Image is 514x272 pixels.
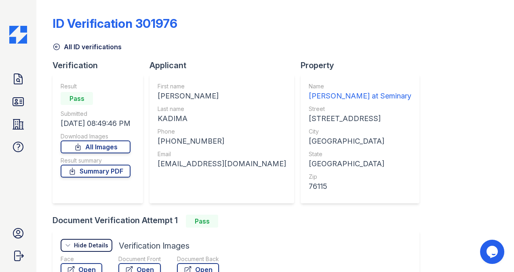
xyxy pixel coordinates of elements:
div: First name [158,82,286,90]
iframe: chat widget [480,240,506,264]
div: Verification Images [119,240,190,251]
div: 76115 [309,181,411,192]
div: Pass [61,92,93,105]
div: Name [309,82,411,90]
div: Email [158,150,286,158]
div: [PERSON_NAME] [158,90,286,102]
div: City [309,128,411,136]
div: Result [61,82,131,90]
div: [GEOGRAPHIC_DATA] [309,158,411,169]
div: Document Back [177,255,219,263]
div: Document Verification Attempt 1 [53,215,426,228]
div: Phone [158,128,286,136]
div: Submitted [61,110,131,118]
div: [PERSON_NAME] at Seminary [309,90,411,102]
div: [PHONE_NUMBER] [158,136,286,147]
div: [STREET_ADDRESS] [309,113,411,124]
div: Zip [309,173,411,181]
a: Summary PDF [61,165,131,178]
div: Last name [158,105,286,113]
div: Applicant [150,60,301,71]
div: Download Images [61,132,131,140]
div: Property [301,60,426,71]
div: [GEOGRAPHIC_DATA] [309,136,411,147]
div: KADIMA [158,113,286,124]
div: ID Verification 301976 [53,16,177,31]
div: Hide Details [74,241,108,249]
div: Verification [53,60,150,71]
a: Name [PERSON_NAME] at Seminary [309,82,411,102]
div: Document Front [118,255,161,263]
div: [EMAIL_ADDRESS][DOMAIN_NAME] [158,158,286,169]
div: Face [61,255,102,263]
div: [DATE] 08:49:46 PM [61,118,131,129]
a: All ID verifications [53,42,122,52]
a: All Images [61,140,131,153]
div: State [309,150,411,158]
div: Pass [186,215,218,228]
div: Street [309,105,411,113]
div: Result summary [61,157,131,165]
img: CE_Icon_Blue-c292c112584629df590d857e76928e9f676e5b41ef8f769ba2f05ee15b207248.png [9,26,27,44]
